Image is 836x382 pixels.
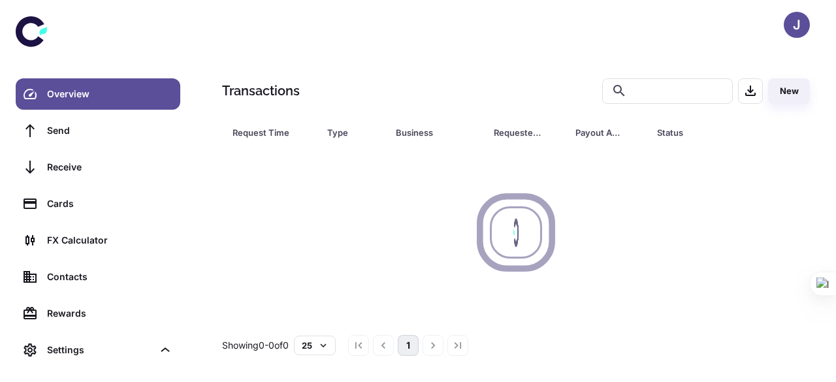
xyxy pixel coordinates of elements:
span: Payout Amount [575,123,641,142]
a: Rewards [16,298,180,329]
div: FX Calculator [47,233,172,247]
span: Status [657,123,756,142]
a: Overview [16,78,180,110]
div: Overview [47,87,172,101]
div: Settings [47,343,153,357]
p: Showing 0-0 of 0 [222,338,289,353]
a: Cards [16,188,180,219]
a: Contacts [16,261,180,293]
div: Contacts [47,270,172,284]
div: Cards [47,197,172,211]
div: Status [657,123,739,142]
div: Type [327,123,363,142]
div: Receive [47,160,172,174]
div: Request Time [233,123,295,142]
a: Send [16,115,180,146]
button: 25 [294,336,336,355]
div: Rewards [47,306,172,321]
a: Receive [16,151,180,183]
span: Requested Amount [494,123,560,142]
a: FX Calculator [16,225,180,256]
div: Settings [16,334,180,366]
button: J [784,12,810,38]
nav: pagination navigation [346,335,470,356]
div: Payout Amount [575,123,624,142]
button: page 1 [398,335,419,356]
button: New [768,78,810,104]
span: Type [327,123,380,142]
div: Send [47,123,172,138]
span: Request Time [233,123,312,142]
h1: Transactions [222,81,300,101]
div: Requested Amount [494,123,543,142]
